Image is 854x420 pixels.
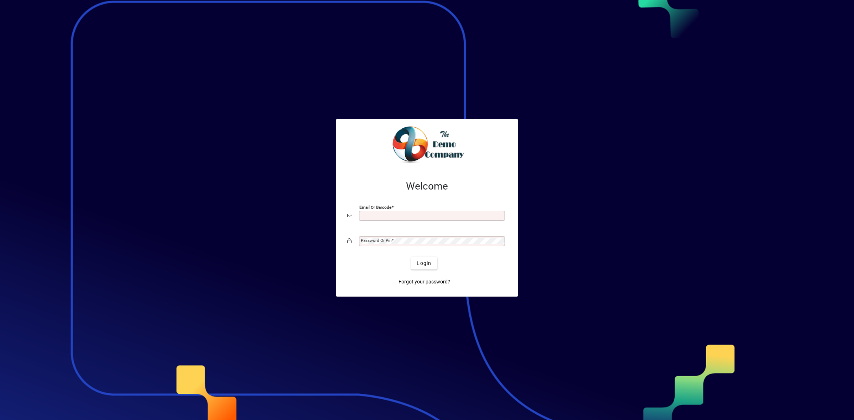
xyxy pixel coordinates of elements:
[347,180,507,192] h2: Welcome
[361,238,391,243] mat-label: Password or Pin
[399,278,450,286] span: Forgot your password?
[396,275,453,288] a: Forgot your password?
[417,260,431,267] span: Login
[359,205,391,210] mat-label: Email or Barcode
[411,257,437,270] button: Login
